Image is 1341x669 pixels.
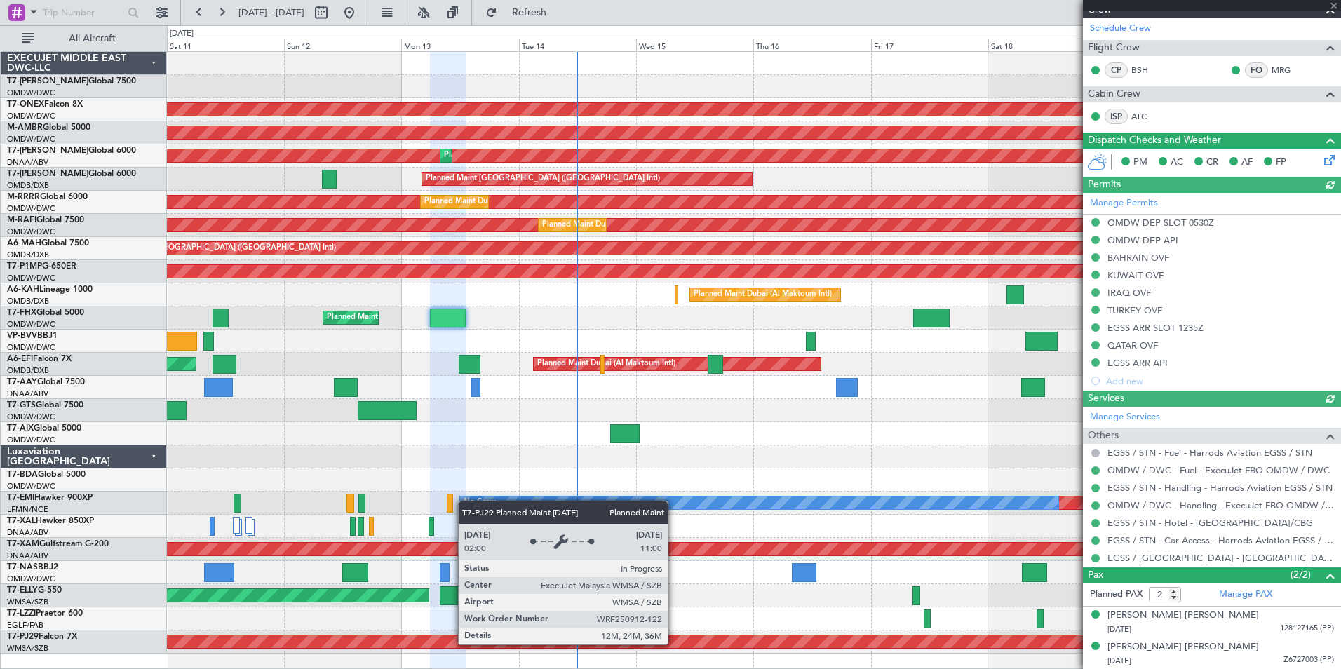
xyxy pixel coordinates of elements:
div: Planned Maint Dubai (Al Maktoum Intl) [327,307,465,328]
span: T7-XAL [7,517,36,525]
a: ATC [1131,110,1163,123]
div: Sun 12 [284,39,401,51]
div: Wed 15 [636,39,753,51]
span: T7-EMI [7,494,34,502]
span: VP-BVV [7,332,37,340]
a: OMDW/DWC [7,203,55,214]
a: M-RRRRGlobal 6000 [7,193,88,201]
a: WMSA/SZB [7,643,48,654]
span: T7-PJ29 [7,633,39,641]
div: ISP [1105,109,1128,124]
span: T7-[PERSON_NAME] [7,77,88,86]
span: T7-P1MP [7,262,42,271]
div: Sat 18 [988,39,1105,51]
span: PM [1133,156,1147,170]
a: T7-LZZIPraetor 600 [7,609,83,618]
span: T7-LZZI [7,609,36,618]
div: Fri 17 [871,39,988,51]
span: T7-ELLY [7,586,38,595]
a: A6-MAHGlobal 7500 [7,239,89,248]
span: CR [1206,156,1218,170]
a: T7-[PERSON_NAME]Global 6000 [7,170,136,178]
a: OMDW/DWC [7,227,55,237]
a: MRG [1272,64,1303,76]
div: Mon 13 [401,39,518,51]
a: OMDW/DWC [7,435,55,445]
div: Planned Maint Dubai (Al Maktoum Intl) [444,145,582,166]
span: M-RAFI [7,216,36,224]
span: T7-NAS [7,563,38,572]
a: OMDW/DWC [7,574,55,584]
span: A6-MAH [7,239,41,248]
a: BSH [1131,64,1163,76]
a: A6-KAHLineage 1000 [7,285,93,294]
div: Unplanned Maint [GEOGRAPHIC_DATA] ([GEOGRAPHIC_DATA] Intl) [92,238,336,259]
a: T7-NASBBJ2 [7,563,58,572]
div: [PERSON_NAME] [PERSON_NAME] [1107,640,1259,654]
a: OMDW/DWC [7,319,55,330]
a: T7-AAYGlobal 7500 [7,378,85,386]
a: Schedule Crew [1090,22,1151,36]
div: [DATE] [170,28,194,40]
span: FP [1276,156,1286,170]
span: Cabin Crew [1088,86,1140,102]
a: DNAA/ABV [7,550,48,561]
span: T7-FHX [7,309,36,317]
button: Refresh [479,1,563,24]
a: DNAA/ABV [7,527,48,538]
a: T7-[PERSON_NAME]Global 7500 [7,77,136,86]
label: Planned PAX [1090,588,1143,602]
span: Z6727003 (PP) [1283,654,1334,666]
span: Pax [1088,567,1103,583]
div: Sat 11 [167,39,284,51]
div: FO [1245,62,1268,78]
div: [PERSON_NAME] [PERSON_NAME] [1107,609,1259,623]
a: Manage PAX [1219,588,1272,602]
span: T7-ONEX [7,100,44,109]
span: A6-KAH [7,285,39,294]
div: No Crew [464,492,496,513]
a: T7-GTSGlobal 7500 [7,401,83,410]
span: T7-GTS [7,401,36,410]
a: A6-EFIFalcon 7X [7,355,72,363]
a: T7-XAMGulfstream G-200 [7,540,109,548]
span: A6-EFI [7,355,33,363]
a: T7-AIXGlobal 5000 [7,424,81,433]
a: OMDW/DWC [7,481,55,492]
span: M-AMBR [7,123,43,132]
span: M-RRRR [7,193,40,201]
a: T7-ELLYG-550 [7,586,62,595]
span: T7-AAY [7,378,37,386]
span: Dispatch Checks and Weather [1088,133,1221,149]
span: All Aircraft [36,34,148,43]
a: T7-P1MPG-650ER [7,262,76,271]
span: [DATE] [1107,624,1131,635]
a: T7-FHXGlobal 5000 [7,309,84,317]
div: Planned Maint [GEOGRAPHIC_DATA] ([GEOGRAPHIC_DATA] Intl) [426,168,660,189]
a: OMDW/DWC [7,111,55,121]
a: OMDW/DWC [7,273,55,283]
span: [DATE] - [DATE] [238,6,304,19]
div: Tue 14 [519,39,636,51]
a: OMDW/DWC [7,134,55,144]
span: 128127165 (PP) [1280,623,1334,635]
a: OMDW/DWC [7,342,55,353]
a: T7-XALHawker 850XP [7,517,94,525]
a: T7-PJ29Falcon 7X [7,633,77,641]
span: T7-XAM [7,540,39,548]
a: VP-BVVBBJ1 [7,332,58,340]
a: OMDB/DXB [7,296,49,306]
span: Flight Crew [1088,40,1140,56]
a: OMDB/DXB [7,180,49,191]
a: T7-[PERSON_NAME]Global 6000 [7,147,136,155]
span: AF [1241,156,1253,170]
span: (2/2) [1291,567,1311,582]
div: Thu 16 [753,39,870,51]
a: OMDB/DXB [7,250,49,260]
span: [DATE] [1107,656,1131,666]
a: WMSA/SZB [7,597,48,607]
span: T7-AIX [7,424,34,433]
a: M-RAFIGlobal 7500 [7,216,84,224]
div: Planned Maint Dubai (Al Maktoum Intl) [542,215,680,236]
a: T7-ONEXFalcon 8X [7,100,83,109]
